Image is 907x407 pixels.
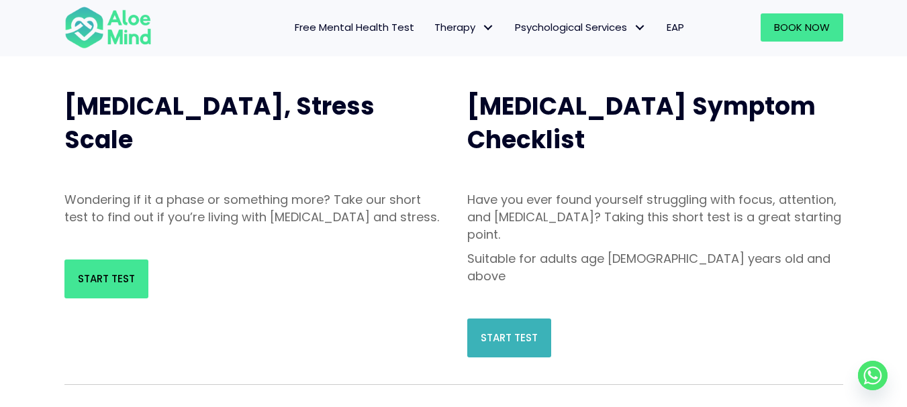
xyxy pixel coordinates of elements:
span: Therapy [434,20,495,34]
span: Psychological Services [515,20,647,34]
span: Start Test [78,272,135,286]
p: Wondering if it a phase or something more? Take our short test to find out if you’re living with ... [64,191,440,226]
a: Free Mental Health Test [285,13,424,42]
span: [MEDICAL_DATA] Symptom Checklist [467,89,816,157]
a: Start Test [467,318,551,357]
a: EAP [657,13,694,42]
a: Psychological ServicesPsychological Services: submenu [505,13,657,42]
img: Aloe mind Logo [64,5,152,50]
span: Therapy: submenu [479,18,498,38]
span: Psychological Services: submenu [630,18,650,38]
span: [MEDICAL_DATA], Stress Scale [64,89,375,157]
p: Have you ever found yourself struggling with focus, attention, and [MEDICAL_DATA]? Taking this sh... [467,191,843,243]
a: Book Now [761,13,843,42]
a: Start Test [64,259,148,298]
a: TherapyTherapy: submenu [424,13,505,42]
span: Book Now [774,20,830,34]
span: Start Test [481,331,538,345]
nav: Menu [169,13,694,42]
p: Suitable for adults age [DEMOGRAPHIC_DATA] years old and above [467,250,843,285]
span: EAP [667,20,684,34]
span: Free Mental Health Test [295,20,414,34]
a: Whatsapp [858,361,888,390]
